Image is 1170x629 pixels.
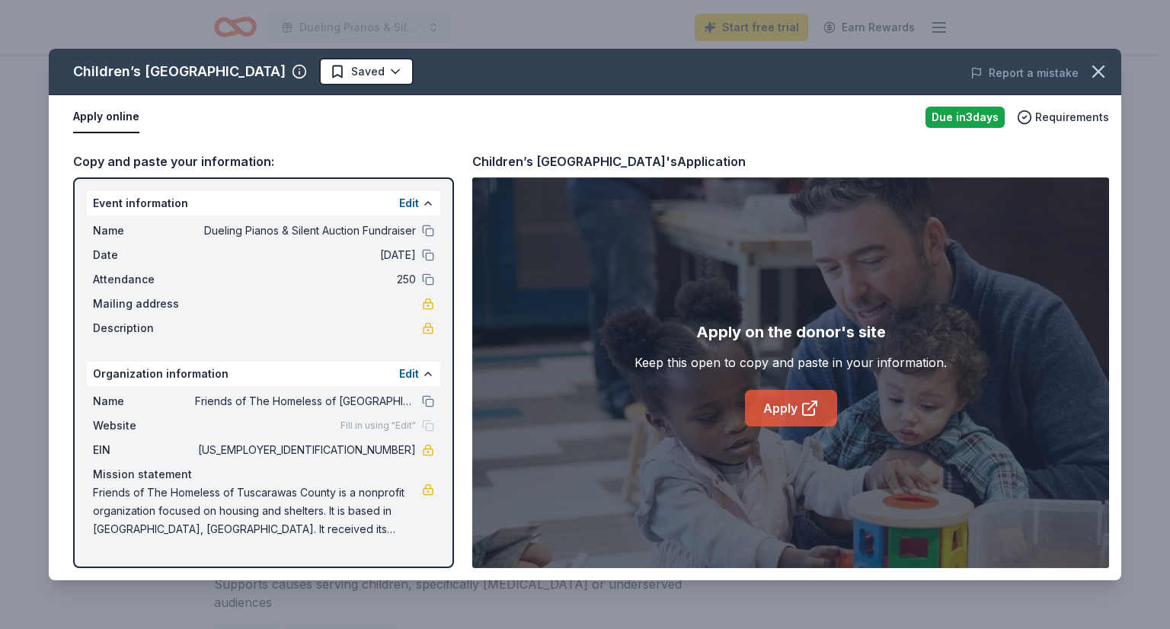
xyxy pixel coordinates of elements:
a: Apply [745,390,837,426]
span: Description [93,319,195,337]
span: Requirements [1035,108,1109,126]
span: Fill in using "Edit" [340,420,416,432]
span: Friends of The Homeless of [GEOGRAPHIC_DATA] [195,392,416,410]
button: Apply online [73,101,139,133]
button: Saved [319,58,414,85]
div: Apply on the donor's site [696,320,886,344]
span: Saved [351,62,385,81]
div: Due in 3 days [925,107,1005,128]
span: Name [93,222,195,240]
div: Keep this open to copy and paste in your information. [635,353,947,372]
span: Dueling Pianos & Silent Auction Fundraiser [195,222,416,240]
span: [DATE] [195,246,416,264]
button: Requirements [1017,108,1109,126]
span: Friends of The Homeless of Tuscarawas County is a nonprofit organization focused on housing and s... [93,484,422,538]
div: Organization information [87,362,440,386]
button: Report a mistake [970,64,1079,82]
span: Mailing address [93,295,195,313]
div: Children’s [GEOGRAPHIC_DATA] [73,59,286,84]
span: Attendance [93,270,195,289]
div: Copy and paste your information: [73,152,454,171]
div: Event information [87,191,440,216]
button: Edit [399,365,419,383]
span: 250 [195,270,416,289]
span: Name [93,392,195,410]
span: Date [93,246,195,264]
span: [US_EMPLOYER_IDENTIFICATION_NUMBER] [195,441,416,459]
div: Mission statement [93,465,434,484]
button: Edit [399,194,419,212]
span: EIN [93,441,195,459]
span: Website [93,417,195,435]
div: Children’s [GEOGRAPHIC_DATA]'s Application [472,152,746,171]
